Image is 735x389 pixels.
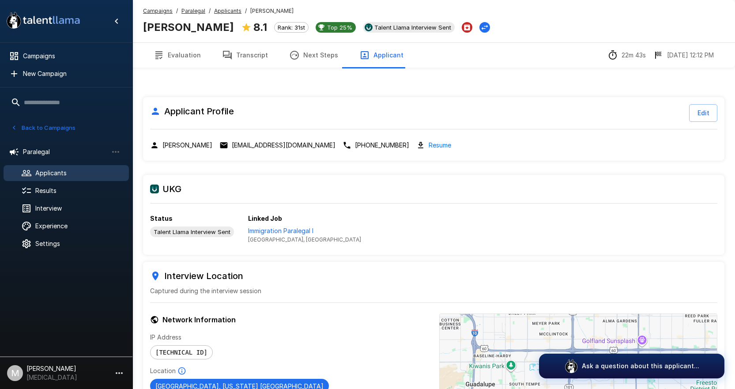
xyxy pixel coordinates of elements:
[253,21,267,34] b: 8.1
[248,235,361,244] span: [GEOGRAPHIC_DATA], [GEOGRAPHIC_DATA]
[689,104,717,122] button: Edit
[150,227,234,237] div: View profile in UKG
[462,22,472,33] button: Archive Applicant
[653,50,714,60] div: The date and time when the interview was completed
[564,359,578,373] img: logo_glasses@2x.png
[211,43,279,68] button: Transcript
[150,366,176,375] p: Location
[365,23,373,31] img: ukg_logo.jpeg
[667,51,714,60] p: [DATE] 12:12 PM
[343,141,409,150] div: Click to copy
[355,141,409,150] p: [PHONE_NUMBER]
[416,140,451,150] div: Download resume
[150,333,429,342] p: IP Address
[150,141,212,150] div: Click to copy
[622,51,646,60] p: 22m 43s
[582,362,699,370] p: Ask a question about this applicant...
[150,228,234,235] span: Talent Llama Interview Sent
[275,24,308,31] span: Rank: 31st
[151,349,212,356] span: [TECHNICAL_ID]
[150,313,429,326] h6: Network Information
[429,140,451,150] a: Resume
[162,141,212,150] p: [PERSON_NAME]
[150,287,717,295] p: Captured during the interview session
[232,141,335,150] p: [EMAIL_ADDRESS][DOMAIN_NAME]
[143,43,211,68] button: Evaluation
[150,185,159,193] img: ukg_logo.jpeg
[150,215,173,222] b: Status
[248,215,282,222] b: Linked Job
[324,24,356,31] span: Top 25%
[279,43,349,68] button: Next Steps
[539,354,724,378] button: Ask a question about this applicant...
[607,50,646,60] div: The time between starting and completing the interview
[349,43,414,68] button: Applicant
[150,182,717,196] h6: UKG
[479,22,490,33] button: Change Stage
[150,104,234,118] h6: Applicant Profile
[219,141,335,150] div: Click to copy
[150,269,717,283] h6: Interview Location
[143,21,234,34] b: [PERSON_NAME]
[248,227,361,235] p: Immigration Paralegal I
[371,24,455,31] span: Talent Llama Interview Sent
[177,366,186,375] svg: Based on IP Address and not guaranteed to be accurate
[248,227,361,244] a: View job in UKG
[363,22,455,33] div: View profile in UKG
